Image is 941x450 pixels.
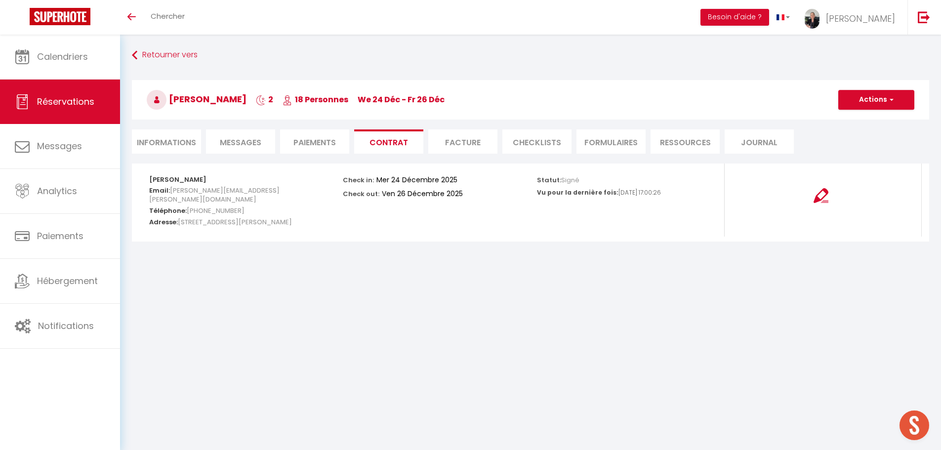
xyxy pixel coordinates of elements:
li: Contrat [354,129,423,154]
span: Analytics [37,185,77,197]
li: FORMULAIRES [576,129,646,154]
p: [DATE] 17:00:26 [618,188,661,198]
span: [PERSON_NAME] [826,12,895,25]
img: signing-contract [814,188,828,203]
p: Statut: [537,173,579,185]
button: Besoin d'aide ? [700,9,769,26]
strong: Email: [149,186,170,195]
p: Check in: [343,173,374,185]
li: Facture [428,129,497,154]
span: Hébergement [37,275,98,287]
li: Informations [132,129,201,154]
span: Paiements [37,230,83,242]
span: Messages [37,140,82,152]
li: Journal [725,129,794,154]
li: CHECKLISTS [502,129,572,154]
li: Ressources [651,129,720,154]
img: logout [918,11,930,23]
span: [PHONE_NUMBER] [187,204,245,218]
p: Check out: [343,187,379,199]
span: We 24 Déc - Fr 26 Déc [358,94,445,105]
div: Ouvrir le chat [900,410,929,440]
span: [PERSON_NAME] [147,93,246,105]
span: Signé [561,175,579,185]
strong: Téléphone: [149,206,187,215]
img: Super Booking [30,8,90,25]
span: Notifications [38,320,94,332]
span: [PERSON_NAME][EMAIL_ADDRESS][PERSON_NAME][DOMAIN_NAME] [149,183,280,206]
p: Vu pour la dernière fois: [537,188,618,198]
strong: [PERSON_NAME] [149,175,206,184]
span: Chercher [151,11,185,21]
a: Retourner vers [132,46,929,64]
strong: Adresse: [149,217,178,227]
li: Paiements [280,129,349,154]
span: Calendriers [37,50,88,63]
span: 2 [256,94,273,105]
span: Réservations [37,95,94,108]
button: Actions [838,90,914,110]
span: 18 Personnes [283,94,348,105]
span: Messages [220,137,261,148]
img: ... [805,9,819,29]
span: [STREET_ADDRESS][PERSON_NAME] [178,215,292,229]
